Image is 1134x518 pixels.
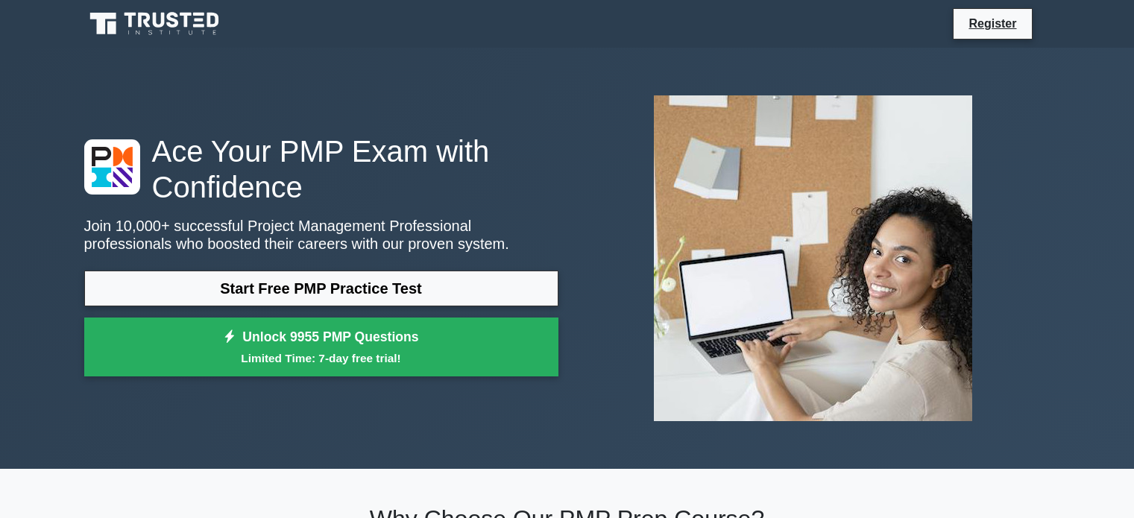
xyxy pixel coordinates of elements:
[103,350,540,367] small: Limited Time: 7-day free trial!
[84,217,558,253] p: Join 10,000+ successful Project Management Professional professionals who boosted their careers w...
[84,133,558,205] h1: Ace Your PMP Exam with Confidence
[84,271,558,306] a: Start Free PMP Practice Test
[960,14,1025,33] a: Register
[84,318,558,377] a: Unlock 9955 PMP QuestionsLimited Time: 7-day free trial!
